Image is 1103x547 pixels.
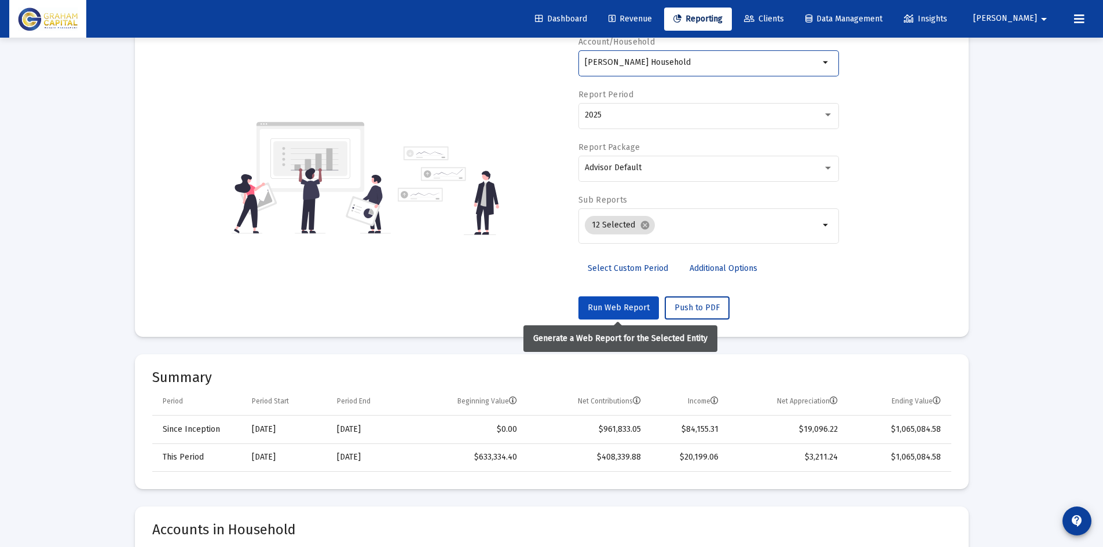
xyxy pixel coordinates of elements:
[578,90,633,100] label: Report Period
[664,8,732,31] a: Reporting
[819,56,833,69] mat-icon: arrow_drop_down
[152,388,244,416] td: Column Period
[409,388,525,416] td: Column Beginning Value
[585,163,642,172] span: Advisor Default
[744,14,784,24] span: Clients
[649,416,726,443] td: $84,155.31
[525,388,649,416] td: Column Net Contributions
[673,14,723,24] span: Reporting
[777,397,838,406] div: Net Appreciation
[665,296,730,320] button: Push to PDF
[585,58,819,67] input: Search or select an account or household
[846,443,951,471] td: $1,065,084.58
[895,8,957,31] a: Insights
[585,216,655,234] mat-chip: 12 Selected
[152,372,951,383] mat-card-title: Summary
[152,416,244,443] td: Since Inception
[609,14,652,24] span: Revenue
[526,8,596,31] a: Dashboard
[819,218,833,232] mat-icon: arrow_drop_down
[796,8,892,31] a: Data Management
[18,8,78,31] img: Dashboard
[727,443,847,471] td: $3,211.24
[163,397,183,406] div: Period
[152,443,244,471] td: This Period
[649,388,726,416] td: Column Income
[805,14,882,24] span: Data Management
[535,14,587,24] span: Dashboard
[688,397,719,406] div: Income
[578,142,640,152] label: Report Package
[675,303,720,313] span: Push to PDF
[846,388,951,416] td: Column Ending Value
[588,303,650,313] span: Run Web Report
[152,388,951,472] div: Data grid
[690,263,757,273] span: Additional Options
[585,110,602,120] span: 2025
[892,397,941,406] div: Ending Value
[904,14,947,24] span: Insights
[735,8,793,31] a: Clients
[578,37,655,47] label: Account/Household
[846,416,951,443] td: $1,065,084.58
[252,451,321,463] div: [DATE]
[337,397,371,406] div: Period End
[1037,8,1051,31] mat-icon: arrow_drop_down
[398,146,499,235] img: reporting-alt
[640,220,650,230] mat-icon: cancel
[578,195,627,205] label: Sub Reports
[244,388,329,416] td: Column Period Start
[409,416,525,443] td: $0.00
[329,388,409,416] td: Column Period End
[1070,514,1084,528] mat-icon: contact_support
[232,120,391,235] img: reporting
[585,214,819,237] mat-chip-list: Selection
[649,443,726,471] td: $20,199.06
[525,443,649,471] td: $408,339.88
[152,524,951,535] mat-card-title: Accounts in Household
[337,424,401,435] div: [DATE]
[973,14,1037,24] span: [PERSON_NAME]
[578,296,659,320] button: Run Web Report
[599,8,661,31] a: Revenue
[252,424,321,435] div: [DATE]
[409,443,525,471] td: $633,334.40
[457,397,517,406] div: Beginning Value
[727,416,847,443] td: $19,096.22
[578,397,641,406] div: Net Contributions
[959,7,1065,30] button: [PERSON_NAME]
[525,416,649,443] td: $961,833.05
[588,263,668,273] span: Select Custom Period
[727,388,847,416] td: Column Net Appreciation
[252,397,289,406] div: Period Start
[337,451,401,463] div: [DATE]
